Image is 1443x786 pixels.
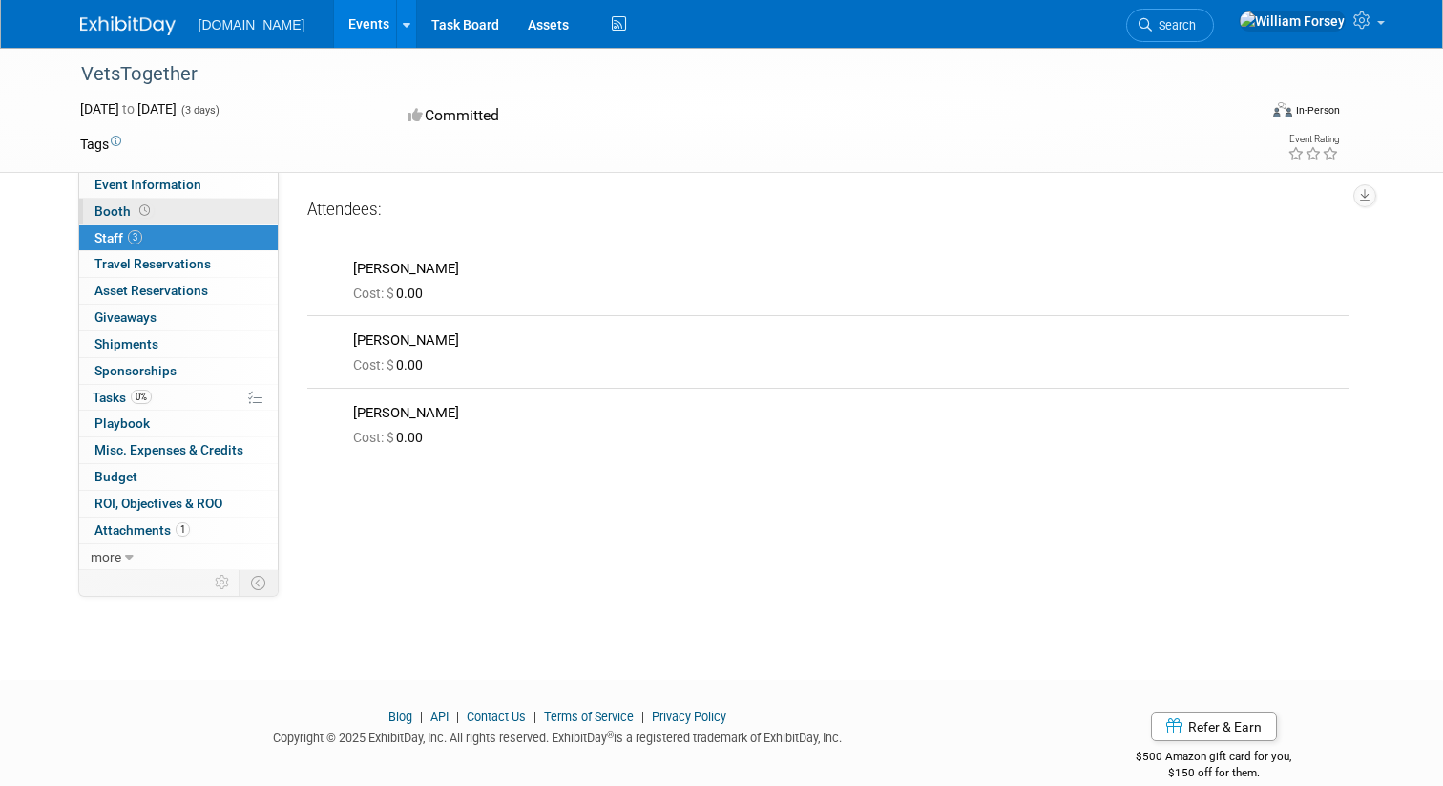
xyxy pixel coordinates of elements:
[74,57,1233,92] div: VetsTogether
[79,305,278,330] a: Giveaways
[1239,11,1346,32] img: William Forsey
[353,357,396,372] span: Cost: $
[353,404,1342,422] div: [PERSON_NAME]
[79,278,278,304] a: Asset Reservations
[79,199,278,224] a: Booth
[353,331,1342,350] div: [PERSON_NAME]
[79,251,278,277] a: Travel Reservations
[119,101,137,117] span: to
[94,283,208,298] span: Asset Reservations
[79,544,278,570] a: more
[179,104,220,117] span: (3 days)
[1273,102,1292,117] img: Format-Inperson.png
[199,17,305,32] span: [DOMAIN_NAME]
[94,203,154,219] span: Booth
[1154,99,1340,128] div: Event Format
[79,225,278,251] a: Staff3
[607,730,614,740] sup: ®
[652,710,726,724] a: Privacy Policy
[79,491,278,517] a: ROI, Objectives & ROO
[353,357,430,372] span: 0.00
[353,430,430,445] span: 0.00
[79,464,278,490] a: Budget
[637,710,649,724] span: |
[131,390,152,404] span: 0%
[402,99,803,133] div: Committed
[94,415,150,431] span: Playbook
[80,725,1035,747] div: Copyright © 2025 ExhibitDay, Inc. All rights reserved. ExhibitDay is a registered trademark of Ex...
[79,437,278,463] a: Misc. Expenses & Credits
[136,203,154,218] span: Booth not reserved yet
[94,496,222,511] span: ROI, Objectives & ROO
[79,358,278,384] a: Sponsorships
[94,442,243,457] span: Misc. Expenses & Credits
[128,230,142,244] span: 3
[94,522,190,538] span: Attachments
[1064,736,1364,780] div: $500 Amazon gift card for you,
[1151,712,1277,741] a: Refer & Earn
[79,385,278,411] a: Tasks0%
[353,286,430,301] span: 0.00
[94,177,201,192] span: Event Information
[353,430,396,445] span: Cost: $
[93,390,152,405] span: Tasks
[430,710,449,724] a: API
[1287,135,1339,144] div: Event Rating
[415,710,428,724] span: |
[206,570,240,595] td: Personalize Event Tab Strip
[94,309,157,325] span: Giveaways
[80,16,176,35] img: ExhibitDay
[94,363,177,378] span: Sponsorships
[1152,18,1196,32] span: Search
[544,710,634,724] a: Terms of Service
[176,522,190,537] span: 1
[1064,765,1364,781] div: $150 off for them.
[467,710,526,724] a: Contact Us
[79,518,278,543] a: Attachments1
[1126,9,1214,42] a: Search
[80,101,177,117] span: [DATE] [DATE]
[79,411,278,436] a: Playbook
[94,256,211,271] span: Travel Reservations
[79,331,278,357] a: Shipments
[451,710,464,724] span: |
[353,260,1342,278] div: [PERSON_NAME]
[353,286,396,301] span: Cost: $
[388,710,412,724] a: Blog
[529,710,541,724] span: |
[79,172,278,198] a: Event Information
[80,135,121,154] td: Tags
[1295,103,1340,117] div: In-Person
[307,199,1349,223] div: Attendees:
[239,570,278,595] td: Toggle Event Tabs
[94,230,142,245] span: Staff
[91,549,121,564] span: more
[94,469,137,484] span: Budget
[94,336,158,351] span: Shipments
